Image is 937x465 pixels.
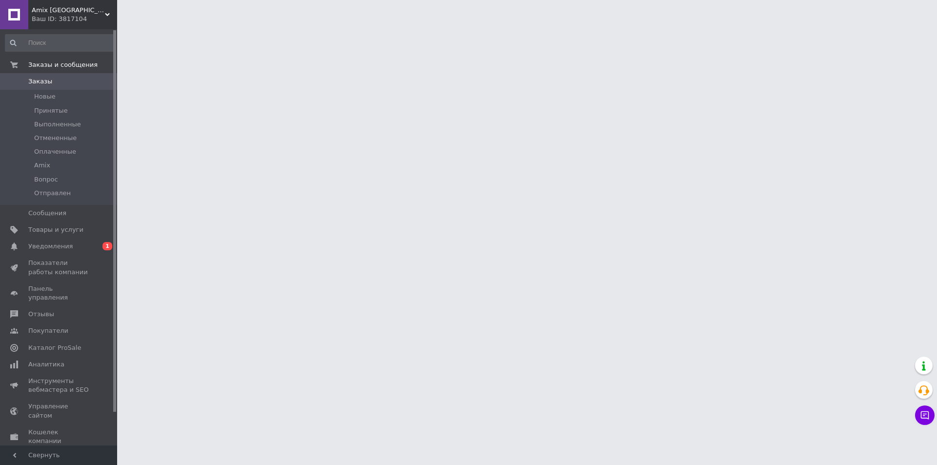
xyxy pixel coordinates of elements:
[28,225,83,234] span: Товары и услуги
[28,77,52,86] span: Заказы
[32,15,117,23] div: Ваш ID: 3817104
[102,242,112,250] span: 1
[28,259,90,276] span: Показатели работы компании
[34,175,58,184] span: Вопрос
[28,284,90,302] span: Панель управления
[34,147,76,156] span: Оплаченные
[28,242,73,251] span: Уведомления
[28,310,54,319] span: Отзывы
[34,106,68,115] span: Принятые
[28,326,68,335] span: Покупатели
[34,161,50,170] span: Amix
[5,34,115,52] input: Поиск
[28,209,66,218] span: Сообщения
[915,405,935,425] button: Чат с покупателем
[28,428,90,445] span: Кошелек компании
[28,377,90,394] span: Инструменты вебмастера и SEO
[34,92,56,101] span: Новые
[32,6,105,15] span: Amix Ukraine
[28,344,81,352] span: Каталог ProSale
[28,61,98,69] span: Заказы и сообщения
[28,360,64,369] span: Аналитика
[28,402,90,420] span: Управление сайтом
[34,189,71,198] span: Отправлен
[34,120,81,129] span: Выполненные
[34,134,77,142] span: Отмененные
